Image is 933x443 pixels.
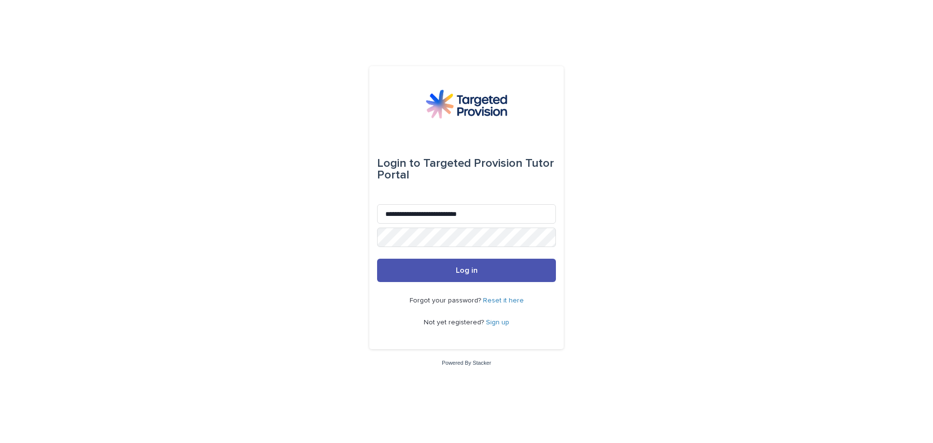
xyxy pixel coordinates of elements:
span: Login to [377,158,420,169]
div: Targeted Provision Tutor Portal [377,150,556,189]
button: Log in [377,259,556,282]
span: Not yet registered? [424,319,486,326]
span: Log in [456,266,478,274]
span: Forgot your password? [410,297,483,304]
a: Sign up [486,319,509,326]
img: M5nRWzHhSzIhMunXDL62 [426,89,507,119]
a: Reset it here [483,297,524,304]
a: Powered By Stacker [442,360,491,366]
